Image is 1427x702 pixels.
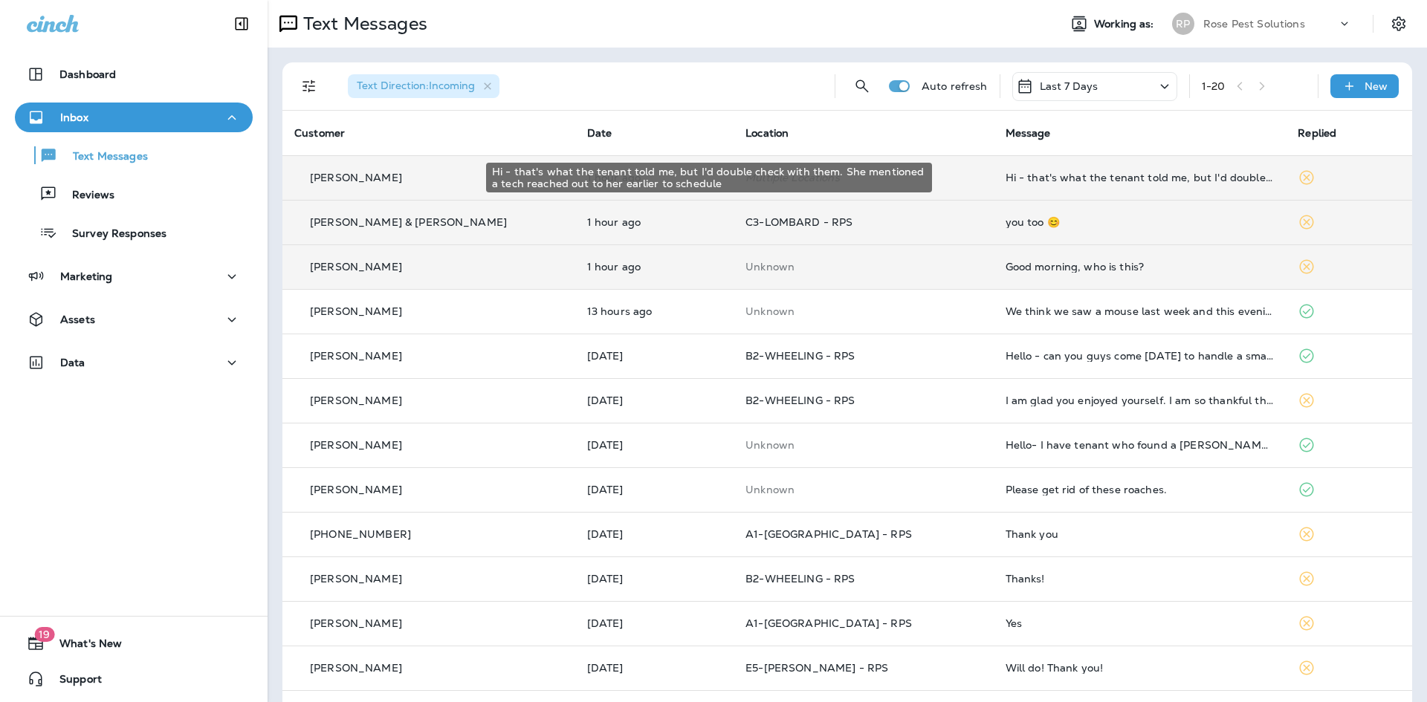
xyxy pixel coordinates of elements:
p: Aug 27, 2025 03:42 PM [587,662,722,674]
button: Settings [1385,10,1412,37]
button: Inbox [15,103,253,132]
span: B2-WHEELING - RPS [745,572,855,585]
div: you too 😊 [1006,216,1275,228]
div: We think we saw a mouse last week and this evening [1006,305,1275,317]
button: Survey Responses [15,217,253,248]
p: Marketing [60,270,112,282]
div: Thank you [1006,528,1275,540]
span: A1-[GEOGRAPHIC_DATA] - RPS [745,527,912,541]
span: Working as: [1094,18,1157,30]
p: [PERSON_NAME] [310,484,402,495]
div: Please get rid of these roaches. [1006,484,1275,495]
button: Reviews [15,178,253,209]
p: Aug 29, 2025 12:28 PM [587,528,722,540]
p: This customer does not have a last location and the phone number they messaged is not assigned to... [745,484,981,495]
p: Sep 2, 2025 10:41 AM [587,261,722,273]
p: Sep 1, 2025 10:04 AM [587,394,722,406]
span: B2-WHEELING - RPS [745,394,855,407]
p: [PERSON_NAME] & [PERSON_NAME] [310,216,507,228]
div: Hi - that's what the tenant told me, but I'd double check with them. She mentioned a tech reached... [1006,172,1275,183]
p: [PERSON_NAME] [310,350,402,362]
p: This customer does not have a last location and the phone number they messaged is not assigned to... [745,305,981,317]
button: Text Messages [15,140,253,171]
p: [PERSON_NAME] [310,172,402,183]
span: C3-LOMBARD - RPS [745,215,852,229]
div: Hi - that's what the tenant told me, but I'd double check with them. She mentioned a tech reached... [486,163,932,192]
p: Text Messages [58,150,148,164]
p: [PERSON_NAME] [310,305,402,317]
p: Reviews [57,189,114,203]
button: 19What's New [15,628,253,658]
div: I am glad you enjoyed yourself. I am so thankful that you were able to go with me. Put on your ca... [1006,394,1275,406]
div: RP [1172,13,1194,35]
button: Collapse Sidebar [221,9,262,39]
button: Dashboard [15,59,253,89]
span: Location [745,126,789,140]
span: A1-[GEOGRAPHIC_DATA] - RPS [745,617,912,630]
p: [PERSON_NAME] [310,439,402,451]
p: Aug 29, 2025 11:50 PM [587,484,722,495]
p: Dashboard [59,68,116,80]
div: Yes [1006,617,1275,629]
span: B2-WHEELING - RPS [745,349,855,363]
span: Text Direction : Incoming [357,79,475,92]
div: Thanks! [1006,573,1275,585]
span: E5-[PERSON_NAME] - RPS [745,661,888,675]
span: Support [45,673,102,691]
p: Aug 31, 2025 08:11 AM [587,439,722,451]
div: 1 - 20 [1202,80,1226,92]
p: Aug 29, 2025 11:53 AM [587,573,722,585]
button: Search Messages [847,71,877,101]
p: Aug 28, 2025 11:16 AM [587,617,722,629]
p: Last 7 Days [1040,80,1098,92]
p: Data [60,357,85,368]
p: New [1365,80,1388,92]
p: [PERSON_NAME] [310,617,402,629]
p: [PERSON_NAME] [310,662,402,674]
p: Rose Pest Solutions [1203,18,1305,30]
p: Sep 1, 2025 11:35 AM [587,350,722,362]
button: Marketing [15,261,253,291]
div: Text Direction:Incoming [348,74,499,98]
p: Survey Responses [57,227,166,241]
p: Sep 1, 2025 10:11 PM [587,305,722,317]
button: Support [15,664,253,694]
span: 19 [34,627,54,642]
span: Message [1006,126,1051,140]
button: Data [15,348,253,377]
span: Date [587,126,612,140]
p: [PERSON_NAME] [310,573,402,585]
span: What's New [45,637,122,655]
p: This customer does not have a last location and the phone number they messaged is not assigned to... [745,261,981,273]
div: Hello - can you guys come tomorrow to handle a small wasps nest that is in the front driveway lig... [1006,350,1275,362]
p: Auto refresh [922,80,988,92]
p: Text Messages [297,13,427,35]
p: [PERSON_NAME] [310,261,402,273]
p: This customer does not have a last location and the phone number they messaged is not assigned to... [745,439,981,451]
button: Filters [294,71,324,101]
button: Assets [15,305,253,334]
div: Will do! Thank you! [1006,662,1275,674]
p: Assets [60,313,95,325]
div: Good morning, who is this? [1006,261,1275,273]
p: Sep 2, 2025 11:06 AM [587,216,722,228]
p: Inbox [60,111,88,123]
p: [PERSON_NAME] [310,394,402,406]
span: Customer [294,126,345,140]
p: [PHONE_NUMBER] [310,528,411,540]
span: Replied [1298,126,1336,140]
div: Hello- I have tenant who found a roach in their bathroom. How much would this service cost? 6751 ... [1006,439,1275,451]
